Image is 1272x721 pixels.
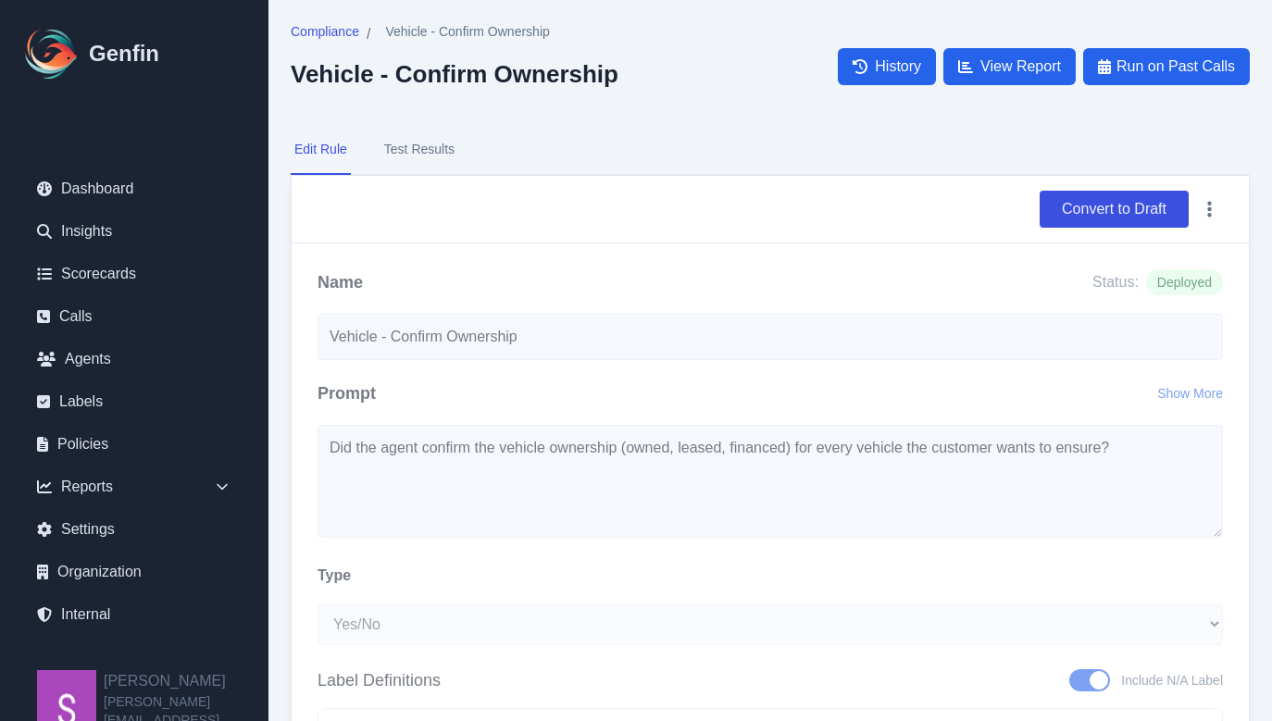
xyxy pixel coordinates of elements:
a: Calls [22,298,246,335]
h2: Name [318,269,363,295]
span: Compliance [291,22,359,41]
a: Agents [22,341,246,378]
a: Settings [22,511,246,548]
input: Write your rule name here [318,314,1223,360]
button: Convert to Draft [1040,191,1189,228]
span: Run on Past Calls [1116,56,1235,78]
h2: Vehicle - Confirm Ownership [291,60,618,88]
a: Dashboard [22,170,246,207]
span: View Report [980,56,1061,78]
img: Logo [22,24,81,83]
a: Compliance [291,22,359,45]
h1: Genfin [89,39,159,68]
textarea: Did the agent confirm the vehicle ownership (owned, leased, financed) for every vehicle the custo... [318,425,1223,538]
button: Edit Rule [291,125,351,175]
span: Status: [1092,271,1139,293]
a: Organization [22,553,246,590]
a: Scorecards [22,255,246,292]
h2: [PERSON_NAME] [104,670,268,692]
span: / [367,23,370,45]
h3: Label Definitions [318,667,441,693]
button: Test Results [380,125,458,175]
a: History [838,48,936,85]
div: Reports [22,468,246,505]
a: Labels [22,383,246,420]
span: History [875,56,921,78]
button: Run on Past Calls [1083,48,1250,85]
label: Type [318,565,351,587]
a: View Report [943,48,1076,85]
span: Vehicle - Confirm Ownership [385,22,549,41]
a: Policies [22,426,246,463]
a: Insights [22,213,246,250]
h2: Prompt [318,380,376,406]
span: Include N/A Label [1121,671,1223,690]
span: Deployed [1146,269,1223,295]
button: Show More [1157,384,1223,403]
a: Internal [22,596,246,633]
